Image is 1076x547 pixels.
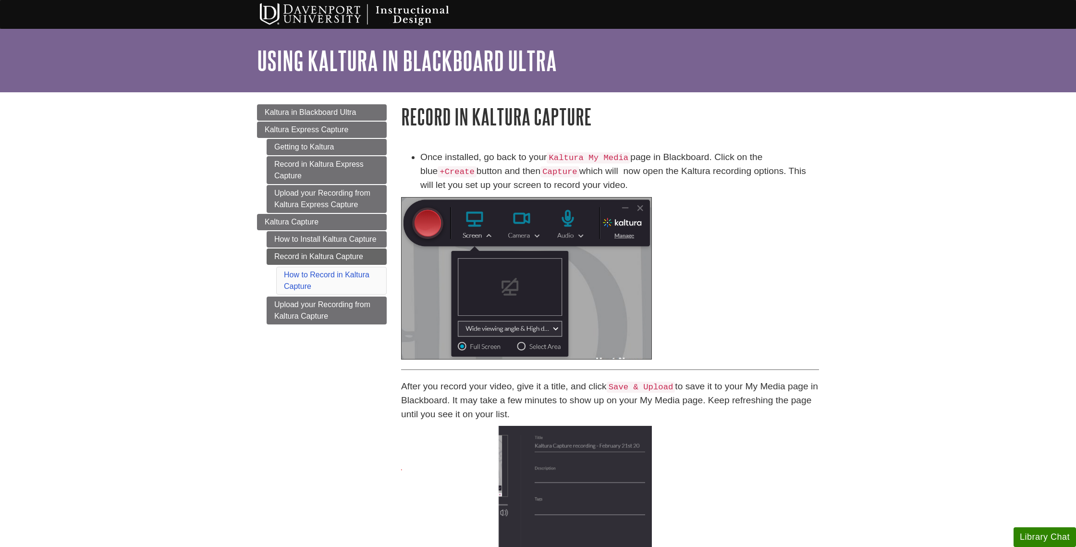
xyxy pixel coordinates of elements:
code: Capture [540,166,579,177]
a: How to Install Kaltura Capture [267,231,387,248]
img: kaltura dashboard [401,197,652,360]
a: Record in Kaltura Capture [267,249,387,265]
a: How to Record in Kaltura Capture [284,271,369,290]
li: Once installed, go back to your page in Blackboard. Click on the blue button and then which will ... [420,150,819,192]
a: Upload your Recording from Kaltura Express Capture [267,185,387,213]
a: Getting to Kaltura [267,139,387,155]
a: Kaltura Capture [257,214,387,230]
img: Davenport University Instructional Design [252,2,483,26]
span: Kaltura Capture [265,218,318,226]
code: Save & Upload [607,382,675,393]
a: Kaltura in Blackboard Ultra [257,104,387,121]
h1: Record in Kaltura Capture [401,104,819,129]
a: Upload your Recording from Kaltura Capture [267,297,387,324]
code: Kaltura My Media [547,152,630,163]
a: Record in Kaltura Express Capture [267,156,387,184]
code: +Create [438,166,477,177]
span: Kaltura in Blackboard Ultra [265,108,356,116]
a: Kaltura Express Capture [257,122,387,138]
span: Kaltura Express Capture [265,125,348,134]
a: Using Kaltura in Blackboard Ultra [257,46,557,75]
button: Library Chat [1014,527,1076,547]
p: After you record your video, give it a title, and click to save it to your My Media page in Black... [401,380,819,422]
div: Guide Page Menu [257,104,387,324]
